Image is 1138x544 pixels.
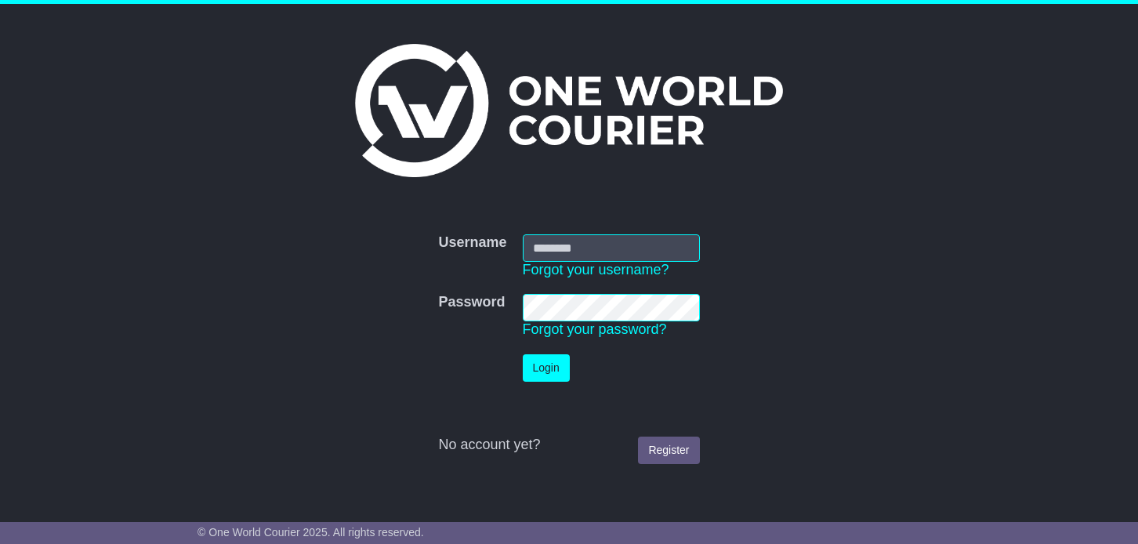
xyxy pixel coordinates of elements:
label: Password [438,294,505,311]
div: No account yet? [438,437,699,454]
a: Register [638,437,699,464]
a: Forgot your password? [523,321,667,337]
img: One World [355,44,783,177]
label: Username [438,234,506,252]
span: © One World Courier 2025. All rights reserved. [198,526,424,539]
a: Forgot your username? [523,262,669,277]
button: Login [523,354,570,382]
